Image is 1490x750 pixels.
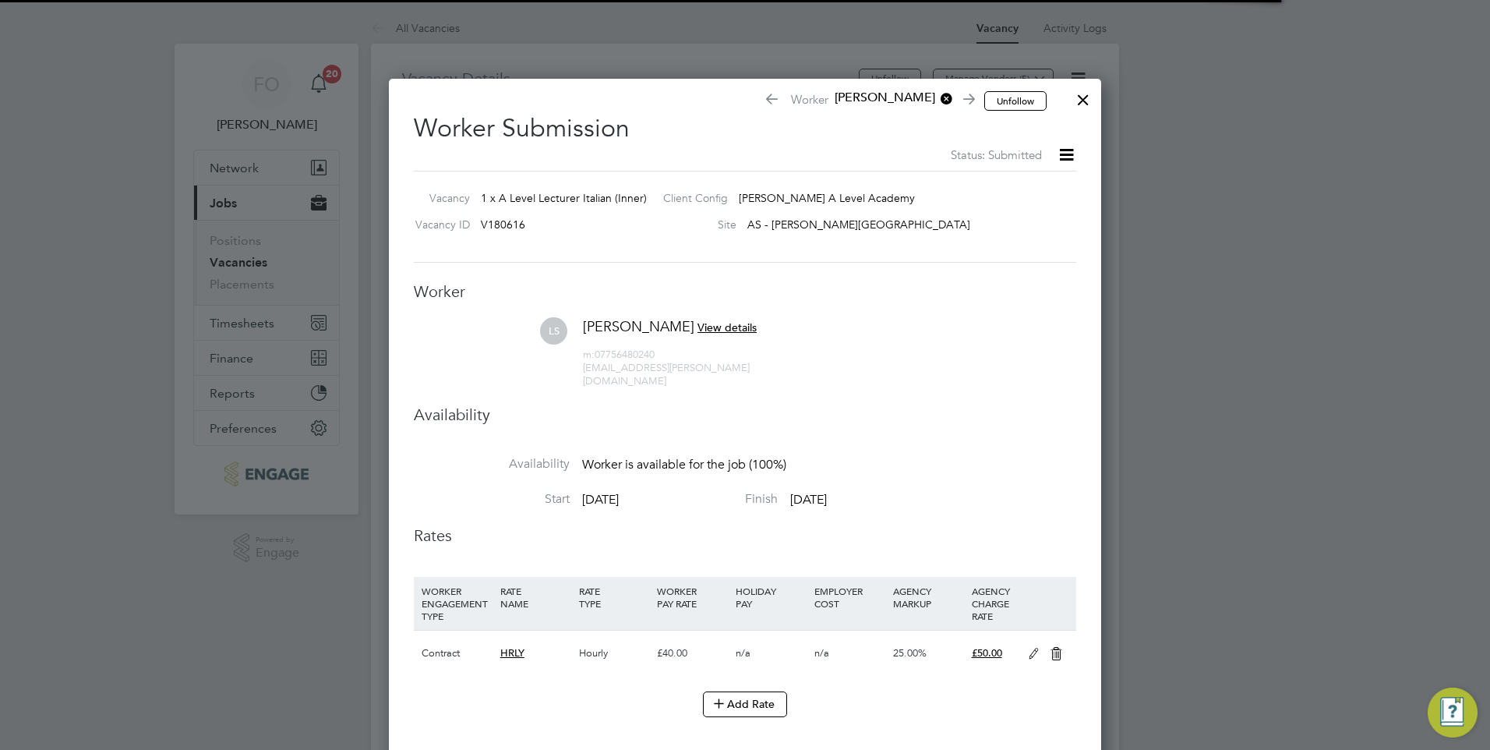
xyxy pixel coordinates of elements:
h3: Availability [414,405,1076,425]
label: Availability [414,456,570,472]
button: Unfollow [984,91,1047,111]
span: [PERSON_NAME] [828,90,953,107]
span: [DATE] [582,492,619,508]
span: [DATE] [790,492,827,508]
h3: Worker [414,281,1076,302]
span: Worker is available for the job (100%) [582,457,786,472]
span: m: [583,348,595,361]
span: [EMAIL_ADDRESS][PERSON_NAME][DOMAIN_NAME] [583,361,750,387]
div: EMPLOYER COST [810,577,889,617]
div: £40.00 [653,631,732,676]
button: Add Rate [703,692,787,716]
div: Contract [418,631,496,676]
span: Worker [764,90,973,111]
span: View details [697,320,757,334]
span: [PERSON_NAME] [583,317,694,335]
span: V180616 [481,218,525,232]
div: AGENCY MARKUP [889,577,968,617]
div: AGENCY CHARGE RATE [968,577,1020,630]
h3: Rates [414,525,1076,546]
span: 25.00% [893,646,927,660]
span: LS [540,317,567,345]
label: Site [651,218,736,232]
div: RATE NAME [496,577,575,617]
span: n/a [736,646,750,660]
div: WORKER PAY RATE [653,577,732,617]
div: HOLIDAY PAY [732,577,810,617]
span: 1 x A Level Lecturer Italian (Inner) [481,191,647,205]
label: Vacancy ID [408,218,470,232]
div: RATE TYPE [575,577,654,617]
span: £50.00 [972,646,1002,660]
span: Status: Submitted [951,147,1042,162]
span: 07756480240 [583,348,655,361]
span: HRLY [500,646,524,660]
label: Vacancy [408,191,470,205]
button: Engage Resource Center [1428,688,1478,738]
div: Hourly [575,631,654,676]
label: Start [414,491,570,508]
span: AS - [PERSON_NAME][GEOGRAPHIC_DATA] [747,218,970,232]
h2: Worker Submission [414,101,1076,165]
label: Finish [622,491,778,508]
span: n/a [814,646,829,660]
label: Client Config [651,191,728,205]
div: WORKER ENGAGEMENT TYPE [418,577,496,630]
span: [PERSON_NAME] A Level Academy [739,191,915,205]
